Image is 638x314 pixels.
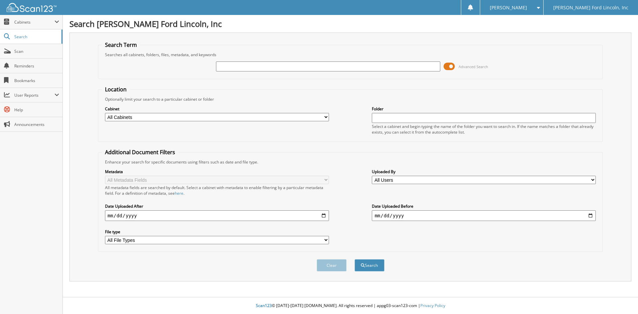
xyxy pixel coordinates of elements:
[63,298,638,314] div: © [DATE]-[DATE] [DOMAIN_NAME]. All rights reserved | appg03-scan123-com |
[256,303,272,308] span: Scan123
[605,282,638,314] iframe: Chat Widget
[102,41,140,49] legend: Search Term
[14,122,59,127] span: Announcements
[459,64,488,69] span: Advanced Search
[105,185,329,196] div: All metadata fields are searched by default. Select a cabinet with metadata to enable filtering b...
[102,96,599,102] div: Optionally limit your search to a particular cabinet or folder
[105,106,329,112] label: Cabinet
[105,169,329,174] label: Metadata
[105,229,329,235] label: File type
[14,19,54,25] span: Cabinets
[105,203,329,209] label: Date Uploaded After
[14,34,58,40] span: Search
[102,86,130,93] legend: Location
[14,92,54,98] span: User Reports
[372,210,596,221] input: end
[14,63,59,69] span: Reminders
[7,3,56,12] img: scan123-logo-white.svg
[14,78,59,83] span: Bookmarks
[14,107,59,113] span: Help
[372,169,596,174] label: Uploaded By
[102,149,178,156] legend: Additional Document Filters
[175,190,183,196] a: here
[420,303,445,308] a: Privacy Policy
[372,124,596,135] div: Select a cabinet and begin typing the name of the folder you want to search in. If the name match...
[490,6,527,10] span: [PERSON_NAME]
[102,159,599,165] div: Enhance your search for specific documents using filters such as date and file type.
[372,106,596,112] label: Folder
[317,259,347,271] button: Clear
[355,259,384,271] button: Search
[105,210,329,221] input: start
[372,203,596,209] label: Date Uploaded Before
[69,18,631,29] h1: Search [PERSON_NAME] Ford Lincoln, Inc
[14,49,59,54] span: Scan
[553,6,628,10] span: [PERSON_NAME] Ford Lincoln, Inc
[102,52,599,57] div: Searches all cabinets, folders, files, metadata, and keywords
